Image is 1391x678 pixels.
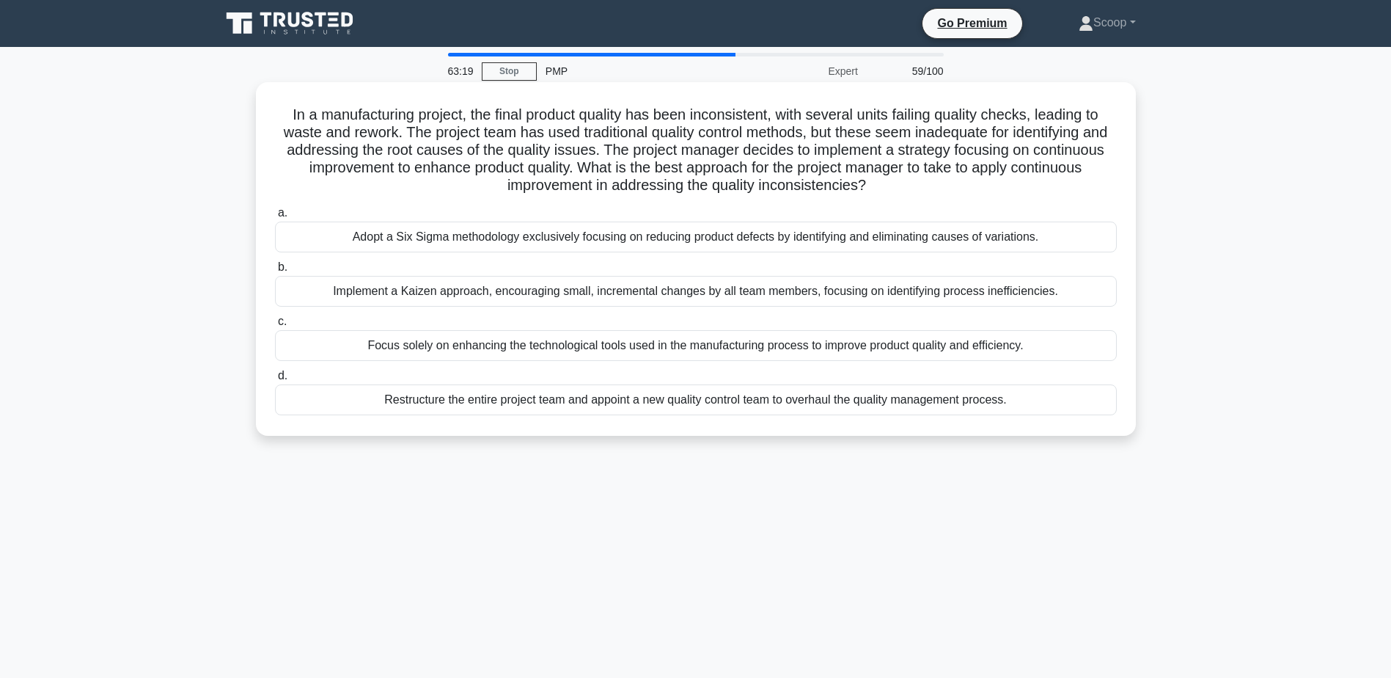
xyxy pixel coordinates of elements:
[867,56,953,86] div: 59/100
[738,56,867,86] div: Expert
[278,260,287,273] span: b.
[275,330,1117,361] div: Focus solely on enhancing the technological tools used in the manufacturing process to improve pr...
[274,106,1118,195] h5: In a manufacturing project, the final product quality has been inconsistent, with several units f...
[1043,8,1170,37] a: Scoop
[275,276,1117,307] div: Implement a Kaizen approach, encouraging small, incremental changes by all team members, focusing...
[537,56,738,86] div: PMP
[278,206,287,219] span: a.
[278,369,287,382] span: d.
[482,62,537,81] a: Stop
[278,315,287,327] span: c.
[275,222,1117,252] div: Adopt a Six Sigma methodology exclusively focusing on reducing product defects by identifying and...
[439,56,482,86] div: 63:19
[275,384,1117,415] div: Restructure the entire project team and appoint a new quality control team to overhaul the qualit...
[928,14,1016,32] a: Go Premium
